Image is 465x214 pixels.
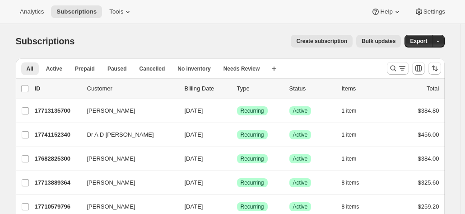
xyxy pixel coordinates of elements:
[46,65,62,72] span: Active
[185,179,203,186] span: [DATE]
[342,131,357,138] span: 1 item
[342,155,357,162] span: 1 item
[293,107,308,114] span: Active
[380,8,392,15] span: Help
[87,202,135,211] span: [PERSON_NAME]
[87,130,154,139] span: Dr A D [PERSON_NAME]
[107,65,127,72] span: Paused
[342,200,369,213] button: 8 items
[20,8,44,15] span: Analytics
[267,62,281,75] button: Create new view
[35,176,439,189] div: 17713889364[PERSON_NAME][DATE]SuccessRecurringSuccessActive8 items$325.60
[342,84,387,93] div: Items
[423,8,445,15] span: Settings
[14,5,49,18] button: Analytics
[75,65,95,72] span: Prepaid
[296,38,347,45] span: Create subscription
[342,176,369,189] button: 8 items
[418,131,439,138] span: $456.00
[82,128,172,142] button: Dr A D [PERSON_NAME]
[35,152,439,165] div: 17682825300[PERSON_NAME][DATE]SuccessRecurringSuccessActive1 item$384.00
[35,154,80,163] p: 17682825300
[342,107,357,114] span: 1 item
[185,131,203,138] span: [DATE]
[87,106,135,115] span: [PERSON_NAME]
[289,84,335,93] p: Status
[35,178,80,187] p: 17713889364
[87,154,135,163] span: [PERSON_NAME]
[237,84,282,93] div: Type
[241,203,264,210] span: Recurring
[35,106,80,115] p: 17713135700
[342,179,359,186] span: 8 items
[293,179,308,186] span: Active
[409,5,451,18] button: Settings
[418,107,439,114] span: $384.80
[342,128,367,141] button: 1 item
[185,84,230,93] p: Billing Date
[241,107,264,114] span: Recurring
[27,65,33,72] span: All
[139,65,165,72] span: Cancelled
[342,152,367,165] button: 1 item
[362,38,395,45] span: Bulk updates
[185,107,203,114] span: [DATE]
[35,200,439,213] div: 17710579796[PERSON_NAME][DATE]SuccessRecurringSuccessActive8 items$259.20
[291,35,353,48] button: Create subscription
[35,84,439,93] div: IDCustomerBilling DateTypeStatusItemsTotal
[82,176,172,190] button: [PERSON_NAME]
[428,62,441,75] button: Sort the results
[241,179,264,186] span: Recurring
[185,203,203,210] span: [DATE]
[342,203,359,210] span: 8 items
[223,65,260,72] span: Needs Review
[427,84,439,93] p: Total
[82,104,172,118] button: [PERSON_NAME]
[35,130,80,139] p: 17741152340
[35,128,439,141] div: 17741152340Dr A D [PERSON_NAME][DATE]SuccessRecurringSuccessActive1 item$456.00
[87,178,135,187] span: [PERSON_NAME]
[104,5,138,18] button: Tools
[185,155,203,162] span: [DATE]
[342,105,367,117] button: 1 item
[366,5,407,18] button: Help
[241,131,264,138] span: Recurring
[356,35,401,48] button: Bulk updates
[35,105,439,117] div: 17713135700[PERSON_NAME][DATE]SuccessRecurringSuccessActive1 item$384.80
[293,131,308,138] span: Active
[177,65,210,72] span: No inventory
[241,155,264,162] span: Recurring
[87,84,177,93] p: Customer
[56,8,97,15] span: Subscriptions
[35,84,80,93] p: ID
[82,152,172,166] button: [PERSON_NAME]
[418,155,439,162] span: $384.00
[387,62,409,75] button: Search and filter results
[405,35,432,48] button: Export
[410,38,427,45] span: Export
[51,5,102,18] button: Subscriptions
[412,62,425,75] button: Customize table column order and visibility
[16,36,75,46] span: Subscriptions
[35,202,80,211] p: 17710579796
[293,203,308,210] span: Active
[293,155,308,162] span: Active
[109,8,123,15] span: Tools
[82,200,172,214] button: [PERSON_NAME]
[418,179,439,186] span: $325.60
[418,203,439,210] span: $259.20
